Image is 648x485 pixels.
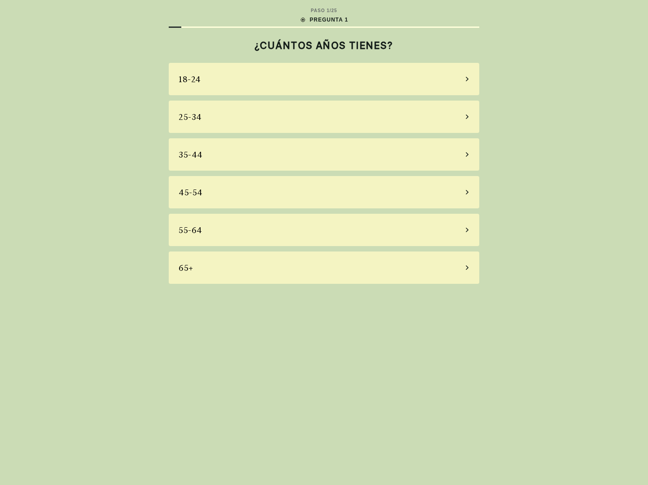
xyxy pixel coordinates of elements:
[311,7,337,14] div: PASO 1 / 25
[179,111,202,123] div: 25-34
[179,149,203,161] div: 35-44
[169,40,479,51] h2: ¿CUÁNTOS AÑOS TIENES?
[179,262,193,274] div: 65+
[179,224,202,236] div: 55-64
[179,73,201,85] div: 18-24
[300,16,348,24] div: PREGUNTA 1
[179,186,203,198] div: 45-54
